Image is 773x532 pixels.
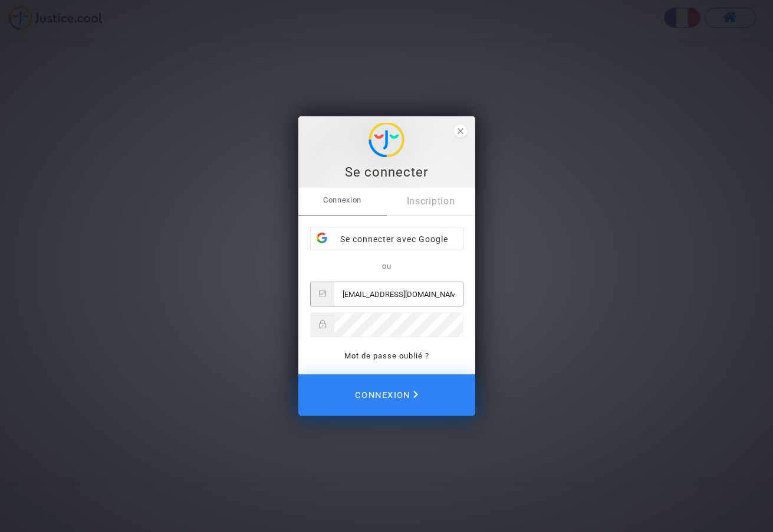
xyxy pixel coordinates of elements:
[387,188,475,215] a: Inscription
[298,188,387,213] span: Connexion
[355,382,418,408] span: Connexion
[344,351,429,360] a: Mot de passe oublié ?
[298,374,475,416] button: Connexion
[454,125,467,138] span: close
[382,262,392,270] span: ou
[305,164,469,181] div: Se connecter
[334,282,463,306] input: Email
[311,227,463,251] div: Se connecter avec Google
[334,313,463,337] input: Password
